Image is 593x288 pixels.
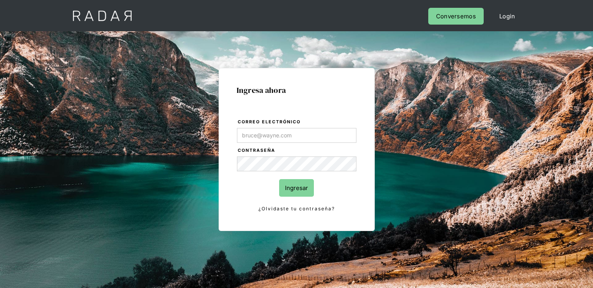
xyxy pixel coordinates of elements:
a: ¿Olvidaste tu contraseña? [237,204,356,213]
a: Login [491,8,523,25]
form: Login Form [237,118,357,213]
input: Ingresar [279,179,314,197]
label: Contraseña [238,147,356,155]
label: Correo electrónico [238,118,356,126]
a: Conversemos [428,8,484,25]
input: bruce@wayne.com [237,128,356,143]
h1: Ingresa ahora [237,86,357,94]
